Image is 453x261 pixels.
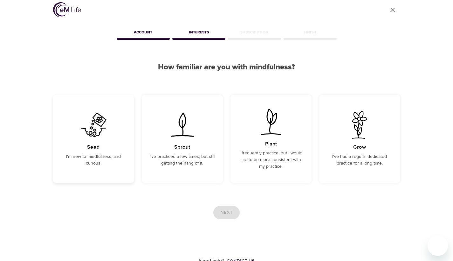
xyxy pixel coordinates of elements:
div: I've had a regular dedicated practice for a long time.GrowI've had a regular dedicated practice f... [319,95,400,183]
h5: Sprout [174,144,190,151]
a: close [385,2,400,18]
p: I've practiced a few times, but still getting the hang of it. [149,153,215,167]
p: I've had a regular dedicated practice for a long time. [327,153,393,167]
h5: Grow [353,144,366,151]
img: logo [53,2,81,17]
div: I'm new to mindfulness, and curious.SeedI'm new to mindfulness, and curious. [53,95,134,183]
img: I'm new to mindfulness, and curious. [78,111,110,139]
p: I frequently practice, but I would like to be more consistent with my practice. [238,150,304,170]
h5: Seed [87,144,100,151]
div: I've practiced a few times, but still getting the hang of it.SproutI've practiced a few times, bu... [142,95,223,183]
h5: Plant [265,141,277,147]
img: I've practiced a few times, but still getting the hang of it. [166,111,198,139]
img: I've had a regular dedicated practice for a long time. [344,111,376,139]
p: I'm new to mindfulness, and curious. [61,153,127,167]
img: I frequently practice, but I would like to be more consistent with my practice. [255,108,287,136]
div: I frequently practice, but I would like to be more consistent with my practice.PlantI frequently ... [230,95,312,183]
iframe: Button to launch messaging window [428,236,448,256]
h2: How familiar are you with mindfulness? [53,63,400,72]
